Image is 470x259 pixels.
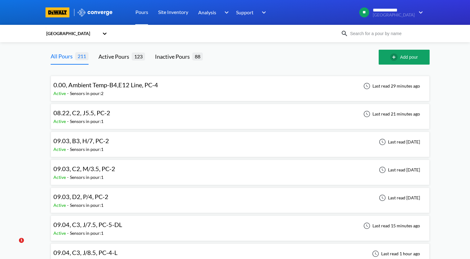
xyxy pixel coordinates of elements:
span: Active [53,91,67,96]
a: 09.04, C3, J/8.5, PC-4-LActive-Sensors in pour:1Last read 1 hour ago [51,251,430,256]
span: - [67,230,70,236]
span: Active [53,175,67,180]
span: Active [53,230,67,236]
div: Sensors in pour: 2 [70,90,103,97]
span: [GEOGRAPHIC_DATA] [373,13,415,17]
span: 09.04, C3, J/7.5, PC-5-DL [53,221,122,228]
div: Last read [DATE] [376,138,422,146]
div: Last read [DATE] [376,194,422,202]
a: 09.04, C3, J/7.5, PC-5-DLActive-Sensors in pour:1Last read 15 minutes ago [51,223,430,228]
span: Analysis [198,8,216,16]
span: Active [53,119,67,124]
div: Last read 29 minutes ago [360,82,422,90]
span: Support [236,8,253,16]
input: Search for a pour by name [348,30,423,37]
span: 88 [192,52,203,60]
span: 09.04, C3, J/8.5, PC-4-L [53,249,117,256]
div: All Pours [51,52,75,61]
div: Inactive Pours [155,52,192,61]
a: 09.03, C2, M/3.5, PC-2Active-Sensors in pour:1Last read [DATE] [51,167,430,172]
img: logo_ewhite.svg [77,8,113,16]
div: Last read 1 hour ago [369,250,422,257]
iframe: Intercom live chat [6,238,21,253]
div: Sensors in pour: 1 [70,230,103,237]
a: 09.03, D2, P/4, PC-2Active-Sensors in pour:1Last read [DATE] [51,195,430,200]
img: icon-search.svg [341,30,348,37]
div: Last read 21 minutes ago [360,110,422,118]
span: - [67,119,70,124]
div: Last read 15 minutes ago [360,222,422,229]
span: - [67,175,70,180]
img: downArrow.svg [258,9,268,16]
span: 09.03, B3, H/7, PC-2 [53,137,109,144]
img: branding logo [46,7,70,17]
a: 0.00, Ambient Temp-B4,E12 Line, PC-4Active-Sensors in pour:2Last read 29 minutes ago [51,83,430,88]
a: branding logo [46,7,77,17]
img: add-circle-outline.svg [390,53,400,61]
div: Sensors in pour: 1 [70,202,103,209]
div: Active Pours [98,52,132,61]
img: downArrow.svg [221,9,230,16]
button: Add pour [379,50,430,65]
span: 08.22, C2, J5.5, PC-2 [53,109,110,116]
span: 123 [132,52,145,60]
span: Active [53,202,67,208]
span: 09.03, C2, M/3.5, PC-2 [53,165,115,172]
span: - [67,91,70,96]
span: 211 [75,52,89,60]
div: Sensors in pour: 1 [70,174,103,181]
div: Last read [DATE] [376,166,422,174]
span: - [67,147,70,152]
img: downArrow.svg [415,9,425,16]
a: 09.03, B3, H/7, PC-2Active-Sensors in pour:1Last read [DATE] [51,139,430,144]
span: Active [53,147,67,152]
span: 09.03, D2, P/4, PC-2 [53,193,108,200]
div: Sensors in pour: 1 [70,146,103,153]
a: 08.22, C2, J5.5, PC-2Active-Sensors in pour:1Last read 21 minutes ago [51,111,430,116]
span: - [67,202,70,208]
div: Sensors in pour: 1 [70,118,103,125]
span: 0.00, Ambient Temp-B4,E12 Line, PC-4 [53,81,158,89]
div: [GEOGRAPHIC_DATA] [46,30,99,37]
span: 1 [19,238,24,243]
